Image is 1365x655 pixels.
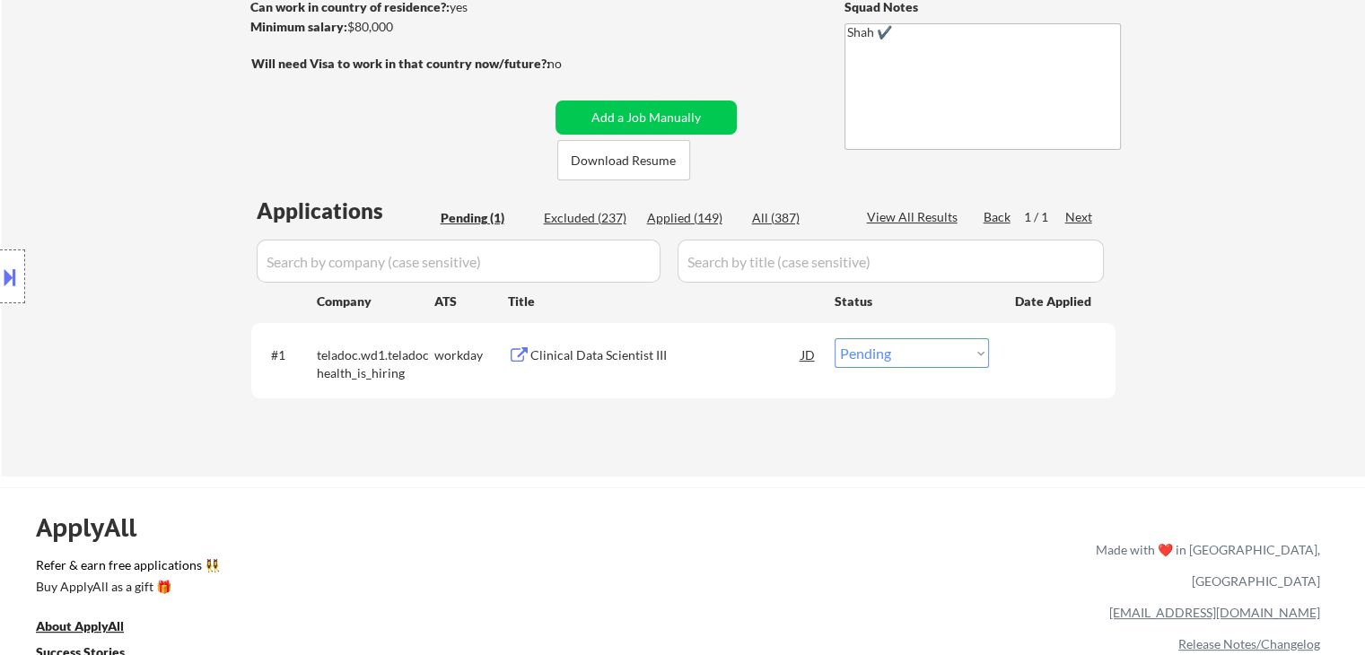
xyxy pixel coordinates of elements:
[251,56,550,71] strong: Will need Visa to work in that country now/future?:
[1024,208,1065,226] div: 1 / 1
[547,55,599,73] div: no
[257,200,434,222] div: Applications
[317,346,434,381] div: teladoc.wd1.teladochealth_is_hiring
[647,209,737,227] div: Applied (149)
[250,18,549,36] div: $80,000
[36,578,215,600] a: Buy ApplyAll as a gift 🎁
[508,293,818,310] div: Title
[1065,208,1094,226] div: Next
[441,209,530,227] div: Pending (1)
[556,100,737,135] button: Add a Job Manually
[36,512,157,543] div: ApplyAll
[36,581,215,593] div: Buy ApplyAll as a gift 🎁
[835,284,989,317] div: Status
[250,19,347,34] strong: Minimum salary:
[1015,293,1094,310] div: Date Applied
[36,617,149,640] a: About ApplyAll
[1089,534,1320,597] div: Made with ❤️ in [GEOGRAPHIC_DATA], [GEOGRAPHIC_DATA]
[36,559,721,578] a: Refer & earn free applications 👯‍♀️
[257,240,661,283] input: Search by company (case sensitive)
[678,240,1104,283] input: Search by title (case sensitive)
[752,209,842,227] div: All (387)
[984,208,1012,226] div: Back
[317,293,434,310] div: Company
[800,338,818,371] div: JD
[544,209,634,227] div: Excluded (237)
[530,346,801,364] div: Clinical Data Scientist III
[36,618,124,633] u: About ApplyAll
[434,293,508,310] div: ATS
[867,208,963,226] div: View All Results
[557,140,690,180] button: Download Resume
[1109,605,1320,620] a: [EMAIL_ADDRESS][DOMAIN_NAME]
[1178,636,1320,651] a: Release Notes/Changelog
[434,346,508,364] div: workday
